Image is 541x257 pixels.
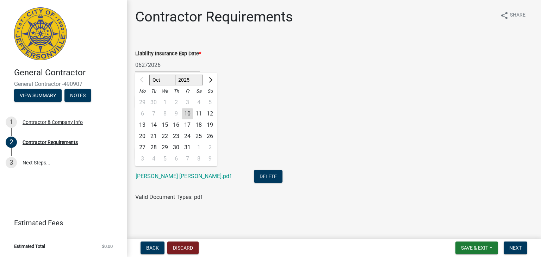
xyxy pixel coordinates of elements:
[206,74,214,86] button: Next month
[137,86,148,97] div: Mo
[193,153,204,164] div: 8
[137,142,148,153] div: Monday, October 27, 2025
[204,153,216,164] div: 9
[204,142,216,153] div: 2
[193,131,204,142] div: Saturday, October 25, 2025
[193,142,204,153] div: Saturday, November 1, 2025
[170,119,182,131] div: 16
[204,131,216,142] div: Sunday, October 26, 2025
[159,131,170,142] div: 22
[204,131,216,142] div: 26
[204,142,216,153] div: Sunday, November 2, 2025
[6,216,116,230] a: Estimated Fees
[170,86,182,97] div: Th
[14,7,67,60] img: City of Jeffersonville, Indiana
[136,173,231,180] a: [PERSON_NAME] [PERSON_NAME].pdf
[461,245,488,251] span: Save & Exit
[182,153,193,164] div: Friday, November 7, 2025
[6,137,17,148] div: 2
[193,108,204,119] div: Saturday, October 11, 2025
[182,108,193,119] div: Friday, October 10, 2025
[159,153,170,164] div: 5
[504,242,527,254] button: Next
[182,131,193,142] div: Friday, October 24, 2025
[159,119,170,131] div: 15
[204,119,216,131] div: Sunday, October 19, 2025
[193,142,204,153] div: 1
[135,8,293,25] h1: Contractor Requirements
[14,244,45,249] span: Estimated Total
[14,68,121,78] h4: General Contractor
[455,242,498,254] button: Save & Exit
[148,153,159,164] div: Tuesday, November 4, 2025
[148,131,159,142] div: 21
[135,58,200,72] input: mm/dd/yyyy
[6,157,17,168] div: 3
[64,93,91,99] wm-modal-confirm: Notes
[254,170,282,183] button: Delete
[149,75,175,85] select: Select month
[182,153,193,164] div: 7
[182,86,193,97] div: Fr
[193,108,204,119] div: 11
[148,119,159,131] div: 14
[170,131,182,142] div: Thursday, October 23, 2025
[64,89,91,102] button: Notes
[135,51,201,56] label: Liability Insurance Exp Date
[167,242,199,254] button: Discard
[204,86,216,97] div: Su
[6,117,17,128] div: 1
[137,119,148,131] div: 13
[23,120,83,125] div: Contractor & Company Info
[148,131,159,142] div: Tuesday, October 21, 2025
[182,142,193,153] div: Friday, October 31, 2025
[170,153,182,164] div: 6
[182,142,193,153] div: 31
[137,153,148,164] div: 3
[182,108,193,119] div: 10
[148,142,159,153] div: Tuesday, October 28, 2025
[141,242,164,254] button: Back
[137,153,148,164] div: Monday, November 3, 2025
[204,108,216,119] div: 12
[148,142,159,153] div: 28
[182,119,193,131] div: 17
[193,119,204,131] div: Saturday, October 18, 2025
[148,119,159,131] div: Tuesday, October 14, 2025
[159,131,170,142] div: Wednesday, October 22, 2025
[193,131,204,142] div: 25
[159,142,170,153] div: 29
[14,93,62,99] wm-modal-confirm: Summary
[500,11,509,20] i: share
[204,108,216,119] div: Sunday, October 12, 2025
[193,86,204,97] div: Sa
[14,81,113,87] span: General Contractor -490907
[495,8,531,22] button: shareShare
[159,119,170,131] div: Wednesday, October 15, 2025
[204,119,216,131] div: 19
[170,131,182,142] div: 23
[170,153,182,164] div: Thursday, November 6, 2025
[159,153,170,164] div: Wednesday, November 5, 2025
[135,194,203,200] span: Valid Document Types: pdf
[159,142,170,153] div: Wednesday, October 29, 2025
[254,174,282,180] wm-modal-confirm: Delete Document
[148,86,159,97] div: Tu
[102,244,113,249] span: $0.00
[137,142,148,153] div: 27
[182,119,193,131] div: Friday, October 17, 2025
[170,142,182,153] div: 30
[137,131,148,142] div: Monday, October 20, 2025
[23,140,78,145] div: Contractor Requirements
[509,245,522,251] span: Next
[193,153,204,164] div: Saturday, November 8, 2025
[146,245,159,251] span: Back
[510,11,526,20] span: Share
[14,89,62,102] button: View Summary
[148,153,159,164] div: 4
[137,119,148,131] div: Monday, October 13, 2025
[193,119,204,131] div: 18
[137,131,148,142] div: 20
[170,142,182,153] div: Thursday, October 30, 2025
[182,131,193,142] div: 24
